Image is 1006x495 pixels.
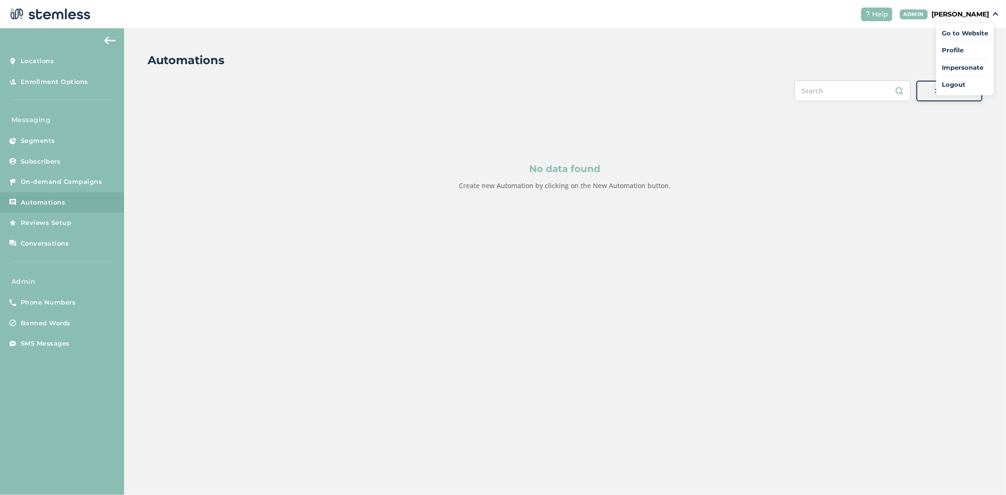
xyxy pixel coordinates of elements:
img: icon-help-white-03924b79.svg [865,11,871,17]
span: SMS Messages [21,339,70,348]
a: Logout [942,80,988,90]
img: logo-dark-0685b13c.svg [8,5,91,24]
button: Filter [916,81,982,101]
p: No data found [193,162,937,176]
span: On-demand Campaigns [21,177,102,187]
img: icon_down-arrow-small-66adaf34.svg [993,12,998,16]
a: Go to Website [942,29,988,38]
a: Profile [942,46,988,55]
p: [PERSON_NAME] [931,9,989,19]
div: ADMIN [900,9,928,19]
span: Segments [21,136,55,146]
span: Reviews Setup [21,218,72,228]
h2: Automations [148,52,224,69]
span: Subscribers [21,157,61,166]
span: Enrollment Options [21,77,88,87]
img: icon-arrow-back-accent-c549486e.svg [104,37,116,44]
input: Search [794,80,911,101]
span: Banned Words [21,319,71,328]
label: Create new Automation by clicking on the New Automation button. [459,181,671,190]
span: Help [873,9,889,19]
span: Impersonate [942,63,988,73]
span: Automations [21,198,66,207]
span: Phone Numbers [21,298,76,307]
iframe: Chat Widget [959,450,1006,495]
span: Locations [21,57,54,66]
span: Conversations [21,239,69,248]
